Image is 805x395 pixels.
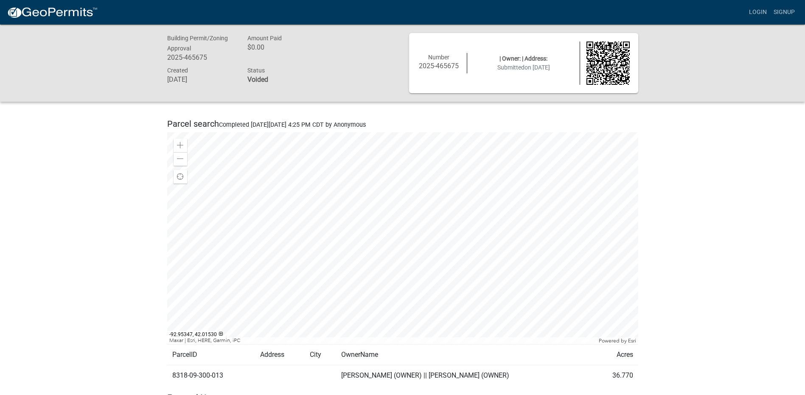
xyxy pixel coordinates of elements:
span: Building Permit/Zoning Approval [167,35,228,52]
div: Zoom in [174,139,187,152]
span: Number [428,54,449,61]
h6: 2025-465675 [167,53,235,61]
span: Created [167,67,188,74]
span: | Owner: | Address: [499,55,547,62]
h6: [DATE] [167,75,235,83]
div: Maxar | Esri, HERE, Garmin, iPC [167,337,597,344]
a: Esri [628,338,636,344]
span: Status [247,67,265,74]
strong: Voided [247,75,268,83]
h5: Parcel search [167,119,638,129]
td: ParcelID [167,344,255,365]
td: 36.770 [593,365,638,386]
h6: 2025-465675 [418,62,461,70]
a: Signup [770,4,798,20]
td: Acres [593,344,638,365]
td: City [305,344,336,365]
span: Completed [DATE][DATE] 4:25 PM CDT by Anonymous [219,121,366,128]
a: Login [746,4,770,20]
img: QR code [586,42,630,85]
h6: $0.00 [247,43,315,51]
td: 8318-09-300-013 [167,365,255,386]
span: Amount Paid [247,35,282,42]
div: Zoom out [174,152,187,166]
div: Powered by [597,337,638,344]
span: Submitted on [DATE] [497,64,550,71]
td: OwnerName [336,344,593,365]
td: Address [255,344,305,365]
div: Find my location [174,170,187,184]
td: [PERSON_NAME] (OWNER) || [PERSON_NAME] (OWNER) [336,365,593,386]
